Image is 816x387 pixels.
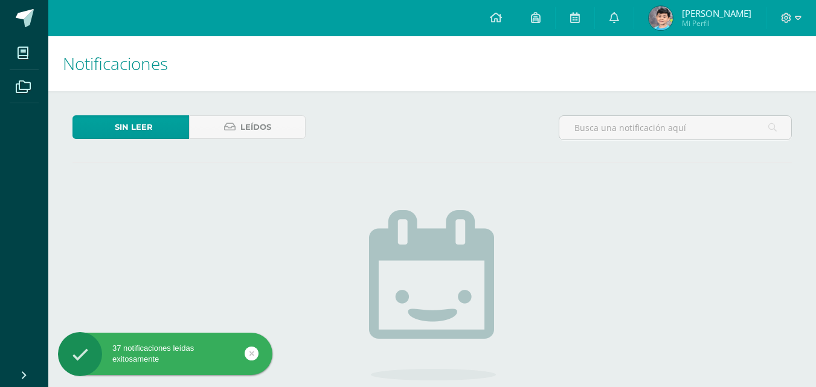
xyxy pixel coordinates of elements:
[115,116,153,138] span: Sin leer
[369,210,496,380] img: no_activities.png
[189,115,306,139] a: Leídos
[240,116,271,138] span: Leídos
[63,52,168,75] span: Notificaciones
[682,18,751,28] span: Mi Perfil
[682,7,751,19] span: [PERSON_NAME]
[559,116,791,139] input: Busca una notificación aquí
[58,343,272,365] div: 37 notificaciones leídas exitosamente
[72,115,189,139] a: Sin leer
[649,6,673,30] img: 697c2757810d3a2543a60261bd5ab4d4.png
